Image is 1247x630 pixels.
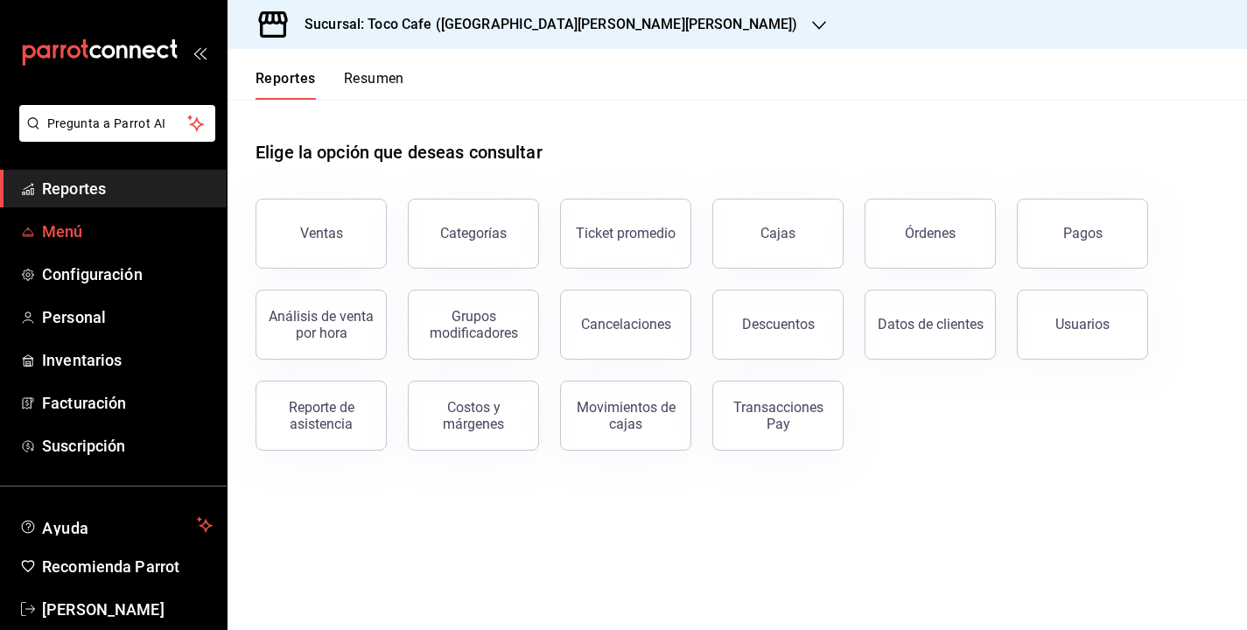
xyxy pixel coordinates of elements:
[42,220,213,243] span: Menú
[344,70,404,100] button: Resumen
[300,225,343,241] div: Ventas
[19,105,215,142] button: Pregunta a Parrot AI
[193,45,207,59] button: open_drawer_menu
[581,316,671,332] div: Cancelaciones
[42,391,213,415] span: Facturación
[419,308,528,341] div: Grupos modificadores
[42,177,213,200] span: Reportes
[712,381,844,451] button: Transacciones Pay
[560,290,691,360] button: Cancelaciones
[42,514,190,535] span: Ayuda
[408,381,539,451] button: Costos y márgenes
[576,225,676,241] div: Ticket promedio
[42,555,213,578] span: Recomienda Parrot
[865,199,996,269] button: Órdenes
[760,223,796,244] div: Cajas
[42,262,213,286] span: Configuración
[256,199,387,269] button: Ventas
[1063,225,1103,241] div: Pagos
[1017,290,1148,360] button: Usuarios
[42,598,213,621] span: [PERSON_NAME]
[1055,316,1110,332] div: Usuarios
[905,225,956,241] div: Órdenes
[12,127,215,145] a: Pregunta a Parrot AI
[256,70,404,100] div: navigation tabs
[712,199,844,269] a: Cajas
[1017,199,1148,269] button: Pagos
[291,14,798,35] h3: Sucursal: Toco Cafe ([GEOGRAPHIC_DATA][PERSON_NAME][PERSON_NAME])
[571,399,680,432] div: Movimientos de cajas
[42,305,213,329] span: Personal
[560,199,691,269] button: Ticket promedio
[42,434,213,458] span: Suscripción
[267,399,375,432] div: Reporte de asistencia
[256,139,543,165] h1: Elige la opción que deseas consultar
[712,290,844,360] button: Descuentos
[267,308,375,341] div: Análisis de venta por hora
[419,399,528,432] div: Costos y márgenes
[865,290,996,360] button: Datos de clientes
[256,381,387,451] button: Reporte de asistencia
[408,290,539,360] button: Grupos modificadores
[724,399,832,432] div: Transacciones Pay
[47,115,188,133] span: Pregunta a Parrot AI
[440,225,507,241] div: Categorías
[878,316,984,332] div: Datos de clientes
[42,348,213,372] span: Inventarios
[256,290,387,360] button: Análisis de venta por hora
[408,199,539,269] button: Categorías
[256,70,316,100] button: Reportes
[560,381,691,451] button: Movimientos de cajas
[742,316,815,332] div: Descuentos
